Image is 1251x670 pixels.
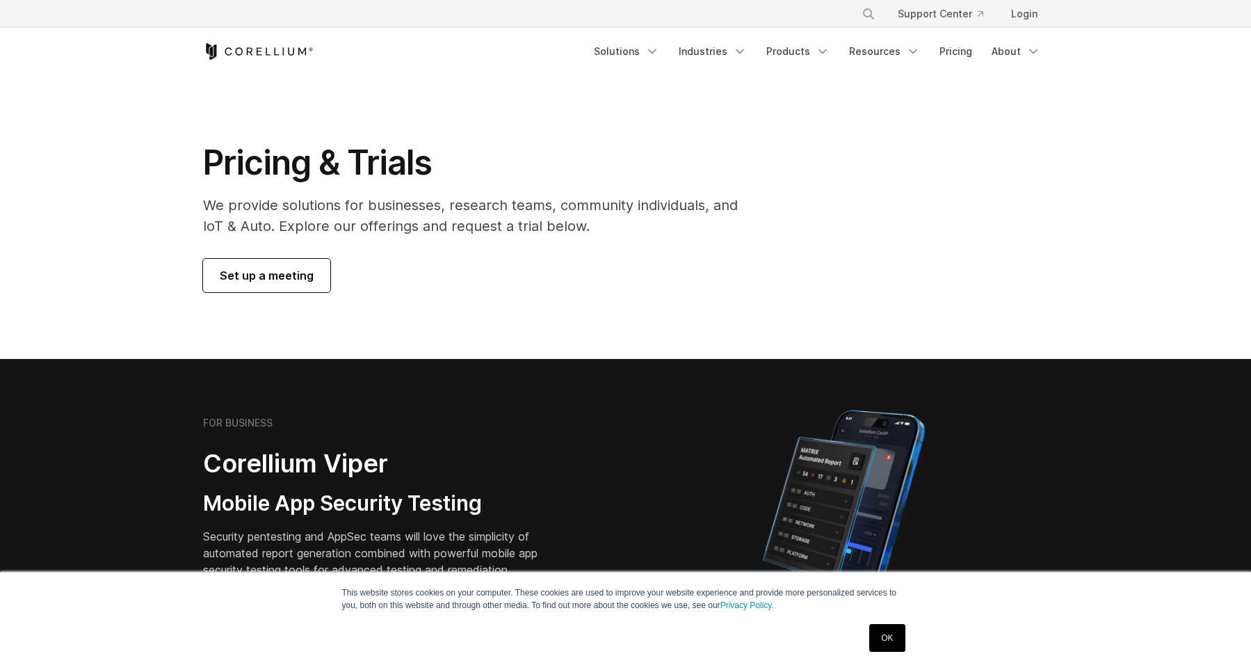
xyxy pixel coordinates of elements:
span: Set up a meeting [220,267,314,284]
a: Products [758,39,838,64]
a: Solutions [586,39,668,64]
a: About [983,39,1049,64]
h6: FOR BUSINESS [203,417,273,429]
a: Login [1000,1,1049,26]
img: Corellium MATRIX automated report on iPhone showing app vulnerability test results across securit... [739,404,949,647]
a: Industries [670,39,755,64]
p: We provide solutions for businesses, research teams, community individuals, and IoT & Auto. Explo... [203,195,757,237]
h2: Corellium Viper [203,448,559,479]
a: Pricing [931,39,980,64]
a: Resources [841,39,928,64]
p: This website stores cookies on your computer. These cookies are used to improve your website expe... [342,587,910,612]
a: OK [869,624,905,652]
h3: Mobile App Security Testing [203,490,559,517]
a: Set up a meeting [203,259,330,292]
p: Security pentesting and AppSec teams will love the simplicity of automated report generation comb... [203,528,559,578]
h1: Pricing & Trials [203,142,757,184]
button: Search [856,1,881,26]
div: Navigation Menu [845,1,1049,26]
div: Navigation Menu [586,39,1049,64]
a: Corellium Home [203,43,314,60]
a: Support Center [887,1,994,26]
a: Privacy Policy. [720,600,774,610]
